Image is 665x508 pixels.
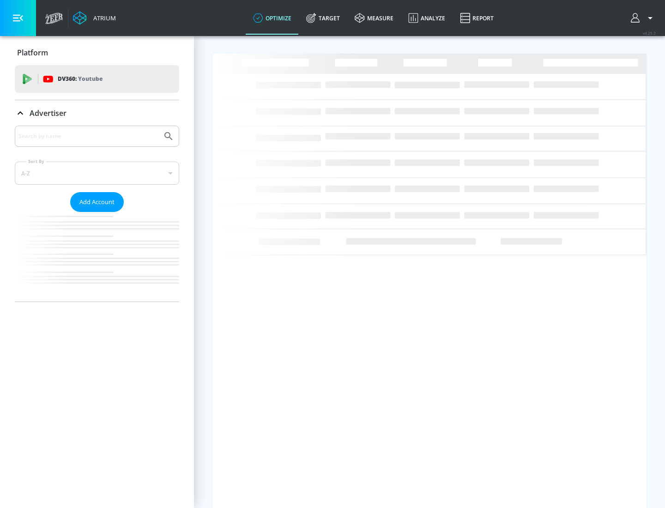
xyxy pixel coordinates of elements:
[347,1,401,35] a: measure
[15,162,179,185] div: A-Z
[15,40,179,66] div: Platform
[26,158,46,164] label: Sort By
[90,14,116,22] div: Atrium
[15,65,179,93] div: DV360: Youtube
[70,192,124,212] button: Add Account
[58,74,103,84] p: DV360:
[643,30,656,36] span: v 4.25.2
[15,126,179,302] div: Advertiser
[15,100,179,126] div: Advertiser
[246,1,299,35] a: optimize
[453,1,501,35] a: Report
[401,1,453,35] a: Analyze
[18,130,158,142] input: Search by name
[78,74,103,84] p: Youtube
[30,108,66,118] p: Advertiser
[73,11,116,25] a: Atrium
[299,1,347,35] a: Target
[17,48,48,58] p: Platform
[79,197,115,207] span: Add Account
[15,212,179,302] nav: list of Advertiser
